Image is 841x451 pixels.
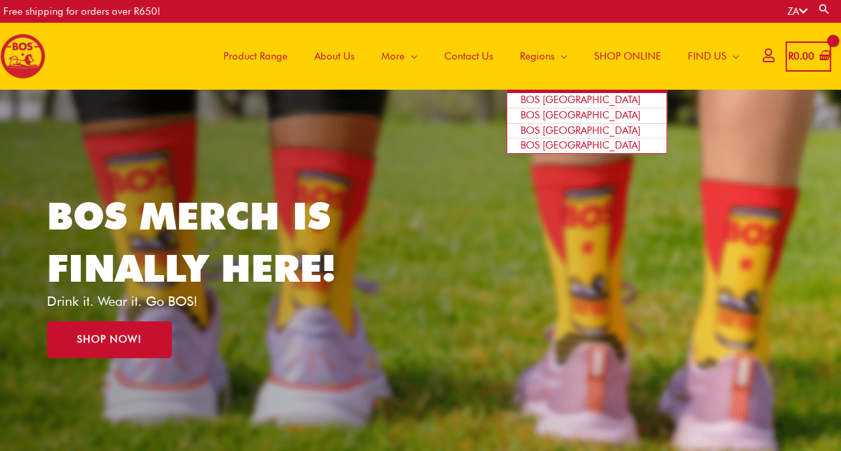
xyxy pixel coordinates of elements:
[507,139,666,153] a: BOS [GEOGRAPHIC_DATA]
[788,50,793,62] span: R
[688,36,727,76] span: FIND US
[785,41,831,72] a: View Shopping Cart, empty
[506,23,581,90] a: Regions
[47,294,356,308] p: Drink it. Wear it. Go BOS!
[210,23,301,90] a: Product Range
[301,23,368,90] a: About Us
[77,335,142,345] span: SHOP NOW!
[368,23,431,90] a: More
[521,124,640,137] span: BOS [GEOGRAPHIC_DATA]
[521,94,640,106] span: BOS [GEOGRAPHIC_DATA]
[520,36,555,76] span: Regions
[788,50,814,62] bdi: 0.00
[521,109,640,121] span: BOS [GEOGRAPHIC_DATA]
[507,124,666,139] a: BOS [GEOGRAPHIC_DATA]
[223,36,288,76] span: Product Range
[47,193,336,290] a: BOS MERCH IS FINALLY HERE!
[507,108,666,124] a: BOS [GEOGRAPHIC_DATA]
[431,23,506,90] a: Contact Us
[521,139,640,151] span: BOS [GEOGRAPHIC_DATA]
[314,36,355,76] span: About Us
[594,36,661,76] span: SHOP ONLINE
[444,36,493,76] span: Contact Us
[200,23,753,90] nav: Site Navigation
[787,5,808,17] a: ZA
[581,23,674,90] a: SHOP ONLINE
[818,3,831,15] a: Search button
[507,93,666,108] a: BOS [GEOGRAPHIC_DATA]
[47,321,172,358] a: SHOP NOW!
[381,36,405,76] span: More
